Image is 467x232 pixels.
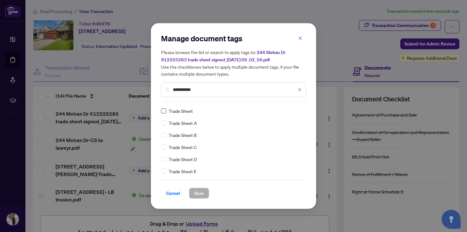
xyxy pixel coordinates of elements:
h2: Manage document tags [161,33,306,44]
h5: Please browse the list or search to apply tags to: Use the checkboxes below to apply multiple doc... [161,49,306,77]
span: close [297,87,302,92]
button: Save [189,188,209,199]
span: close [298,36,302,40]
button: Cancel [161,188,185,199]
span: Cancel [166,188,180,198]
span: Trade Sheet B [169,132,197,139]
span: Trade Sheet C [169,144,197,151]
span: Trade Sheet [169,107,193,114]
button: Open asap [442,210,461,229]
span: Trade Sheet E [169,168,196,175]
span: Trade Sheet A [169,119,197,126]
span: Trade Sheet D [169,156,197,163]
